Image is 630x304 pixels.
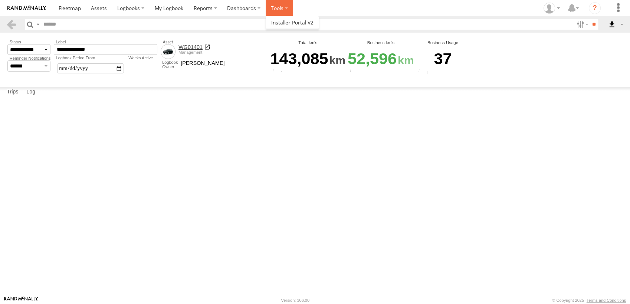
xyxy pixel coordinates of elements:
a: WG01401 [178,44,210,50]
div: Total distance of Business Trips [348,69,359,75]
div: Version: 306.00 [281,298,309,303]
a: Terms and Conditions [587,298,626,303]
div: [PERSON_NAME] [181,60,224,66]
a: Visit our Website [4,297,38,304]
label: Export results as... [604,19,624,30]
div: Total distance of All Trips [270,69,281,75]
div: Zarni Lwin [541,3,562,14]
div: 143,085 [270,46,345,75]
label: Trips [3,87,22,97]
div: © Copyright 2025 - [552,298,626,303]
label: Search Query [35,19,41,30]
i: ? [589,2,601,14]
label: Log [23,87,39,97]
span: 37 [434,50,452,67]
div: Management [178,50,253,54]
div: Business Usage Rate [416,69,427,75]
div: 52,596 [348,46,414,75]
label: Search Filter Options [574,19,590,30]
a: Back to previous Page [6,19,17,30]
img: rand-logo.svg [7,6,46,11]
